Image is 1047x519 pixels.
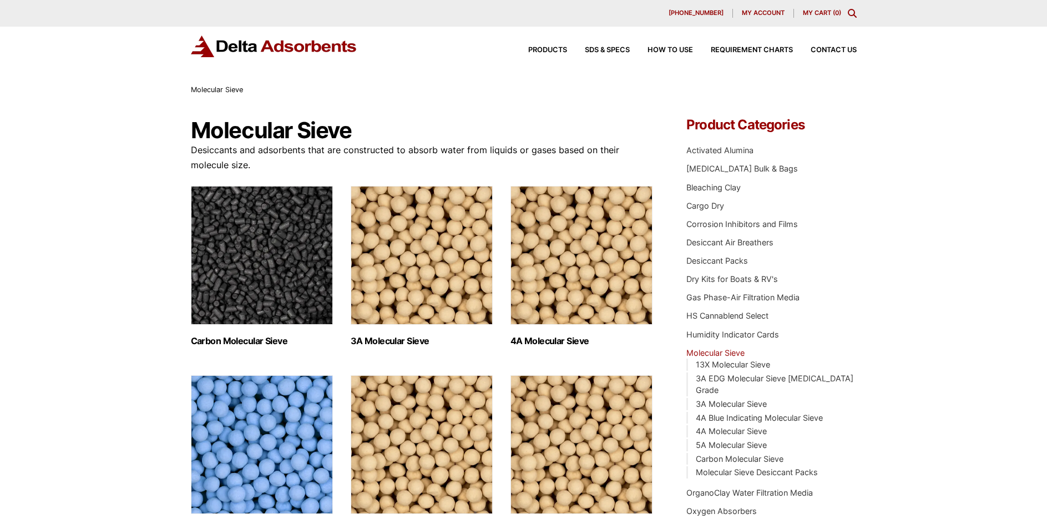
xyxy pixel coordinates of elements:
a: Gas Phase-Air Filtration Media [686,293,800,302]
a: 3A EDG Molecular Sieve [MEDICAL_DATA] Grade [696,374,853,395]
span: My account [742,10,785,16]
img: Delta Adsorbents [191,36,357,57]
a: [MEDICAL_DATA] Bulk & Bags [686,164,798,173]
h2: 3A Molecular Sieve [351,336,493,346]
a: Contact Us [793,47,857,54]
a: Desiccant Air Breathers [686,238,773,247]
p: Desiccants and adsorbents that are constructed to absorb water from liquids or gases based on the... [191,143,654,173]
a: Visit product category 3A Molecular Sieve [351,186,493,346]
h4: Product Categories [686,118,856,132]
span: [PHONE_NUMBER] [669,10,724,16]
img: 3A Molecular Sieve [351,186,493,325]
h2: Carbon Molecular Sieve [191,336,333,346]
span: How to Use [648,47,693,54]
a: 4A Blue Indicating Molecular Sieve [696,413,823,422]
span: Molecular Sieve [191,85,243,94]
span: SDS & SPECS [585,47,630,54]
a: HS Cannablend Select [686,311,768,320]
a: My account [733,9,794,18]
a: My Cart (0) [803,9,841,17]
a: Products [510,47,567,54]
a: Dry Kits for Boats & RV's [686,274,778,284]
a: 4A Molecular Sieve [696,426,767,436]
a: How to Use [630,47,693,54]
img: 5A Molecular Sieve [351,375,493,514]
span: Products [528,47,567,54]
div: Toggle Modal Content [848,9,857,18]
a: Visit product category 4A Molecular Sieve [510,186,653,346]
a: SDS & SPECS [567,47,630,54]
a: 5A Molecular Sieve [696,440,767,450]
img: 4A Blue Indicating Molecular Sieve [191,375,333,514]
img: 4A Molecular Sieve [510,186,653,325]
h2: 4A Molecular Sieve [510,336,653,346]
a: Oxygen Absorbers [686,506,757,516]
a: 3A Molecular Sieve [696,399,767,409]
a: OrganoClay Water Filtration Media [686,488,813,497]
a: Corrosion Inhibitors and Films [686,219,798,229]
a: Desiccant Packs [686,256,748,265]
a: Molecular Sieve [686,348,745,357]
span: Requirement Charts [711,47,793,54]
a: Carbon Molecular Sieve [696,454,783,463]
span: 0 [835,9,839,17]
a: Visit product category Carbon Molecular Sieve [191,186,333,346]
a: Requirement Charts [693,47,793,54]
a: [PHONE_NUMBER] [660,9,733,18]
a: Activated Alumina [686,145,753,155]
h1: Molecular Sieve [191,118,654,143]
img: Carbon Molecular Sieve [191,186,333,325]
span: Contact Us [811,47,857,54]
a: 13X Molecular Sieve [696,360,770,369]
a: Humidity Indicator Cards [686,330,779,339]
a: Molecular Sieve Desiccant Packs [696,467,818,477]
a: Cargo Dry [686,201,724,210]
img: 13X Molecular Sieve [510,375,653,514]
a: Bleaching Clay [686,183,741,192]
